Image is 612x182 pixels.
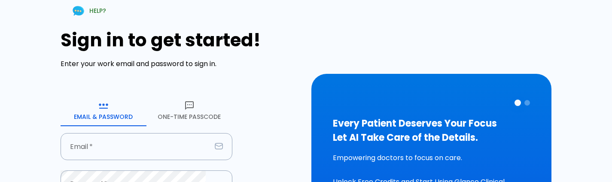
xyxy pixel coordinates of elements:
img: Chat Support [71,3,86,18]
input: dr.ahmed@clinic.com [61,133,211,160]
h3: Every Patient Deserves Your Focus Let AI Take Care of the Details. [333,116,530,145]
button: One-Time Passcode [146,95,232,126]
p: Enter your work email and password to sign in. [61,59,301,69]
h1: Sign in to get started! [61,30,301,51]
p: Empowering doctors to focus on care. [333,153,530,163]
button: Email & Password [61,95,146,126]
